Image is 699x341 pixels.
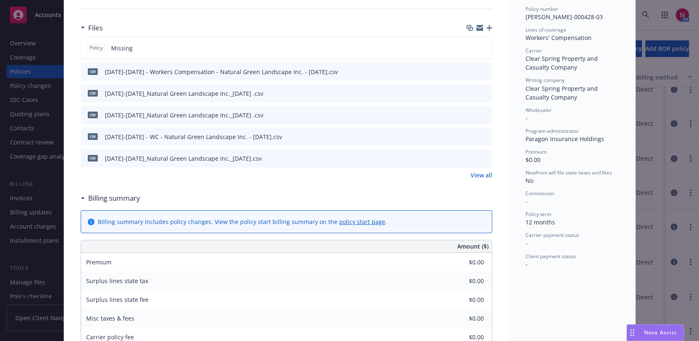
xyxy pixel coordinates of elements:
span: Client payment status [525,253,576,260]
div: Billing summary includes policy changes. View the policy start billing summary on the . [98,217,387,226]
span: Carrier policy fee [86,333,134,341]
span: Paragon Insurance Holdings [525,135,604,143]
div: Workers' Compensation [525,33,619,42]
span: $0.00 [525,156,540,164]
span: Carrier payment status [525,231,579,239]
span: Wholesaler [525,107,552,114]
button: preview file [481,111,489,119]
span: Premium [525,148,547,155]
span: Program administrator [525,127,579,134]
span: Policy number [525,5,558,12]
button: Nova Assist [627,324,684,341]
input: 0.00 [435,312,489,325]
a: policy start page [339,218,385,226]
input: 0.00 [435,294,489,306]
span: Premium [86,258,112,266]
span: csv [88,133,98,139]
h3: Files [88,22,103,33]
span: Policy term [525,211,551,218]
span: No [525,177,533,184]
div: [DATE]-[DATE] - WC - Natural Green Landscape Inc. - [DATE].csv [105,132,282,141]
div: Billing summary [81,193,140,204]
button: download file [468,132,475,141]
span: Amount ($) [457,242,488,251]
span: Clear Spring Property and Casualty Company [525,55,600,71]
span: Policy [88,44,104,52]
button: download file [468,154,475,163]
span: - [525,239,528,247]
span: - [525,197,528,205]
button: preview file [481,132,489,141]
span: - [525,260,528,268]
div: Files [81,22,103,33]
span: Nova Assist [644,329,677,336]
div: Drag to move [627,325,637,341]
span: Writing company [525,77,565,84]
span: - [525,114,528,122]
div: [DATE]-[DATE]_Natural Green Landscape Inc._[DATE] .csv [105,89,263,98]
span: Surplus lines state fee [86,296,149,304]
div: [DATE]-[DATE]_Natural Green Landscape Inc._[DATE].csv [105,154,262,163]
span: Carrier [525,47,542,54]
input: 0.00 [435,256,489,269]
span: [PERSON_NAME]-000428-03 [525,13,603,21]
div: [DATE]-[DATE] - Workers Compensation - Natural Green Landscape Inc. - [DATE].csv [105,67,338,76]
span: csv [88,112,98,118]
span: Misc taxes & fees [86,314,134,322]
span: Clear Spring Property and Casualty Company [525,85,600,101]
h3: Billing summary [88,193,140,204]
a: View all [471,171,492,179]
span: 12 months [525,218,555,226]
span: Lines of coverage [525,26,566,33]
span: Surplus lines state tax [86,277,148,285]
button: preview file [481,67,489,76]
button: preview file [481,154,489,163]
span: csv [88,155,98,161]
div: [DATE]-[DATE]_Natural Green Landscape Inc._[DATE] .csv [105,111,263,119]
span: Missing [111,44,133,52]
span: csv [88,68,98,75]
button: download file [468,67,475,76]
button: download file [468,89,475,98]
span: Commission [525,190,554,197]
span: Newfront will file state taxes and fees [525,169,612,176]
input: 0.00 [435,275,489,287]
button: download file [468,111,475,119]
button: preview file [481,89,489,98]
span: csv [88,90,98,96]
